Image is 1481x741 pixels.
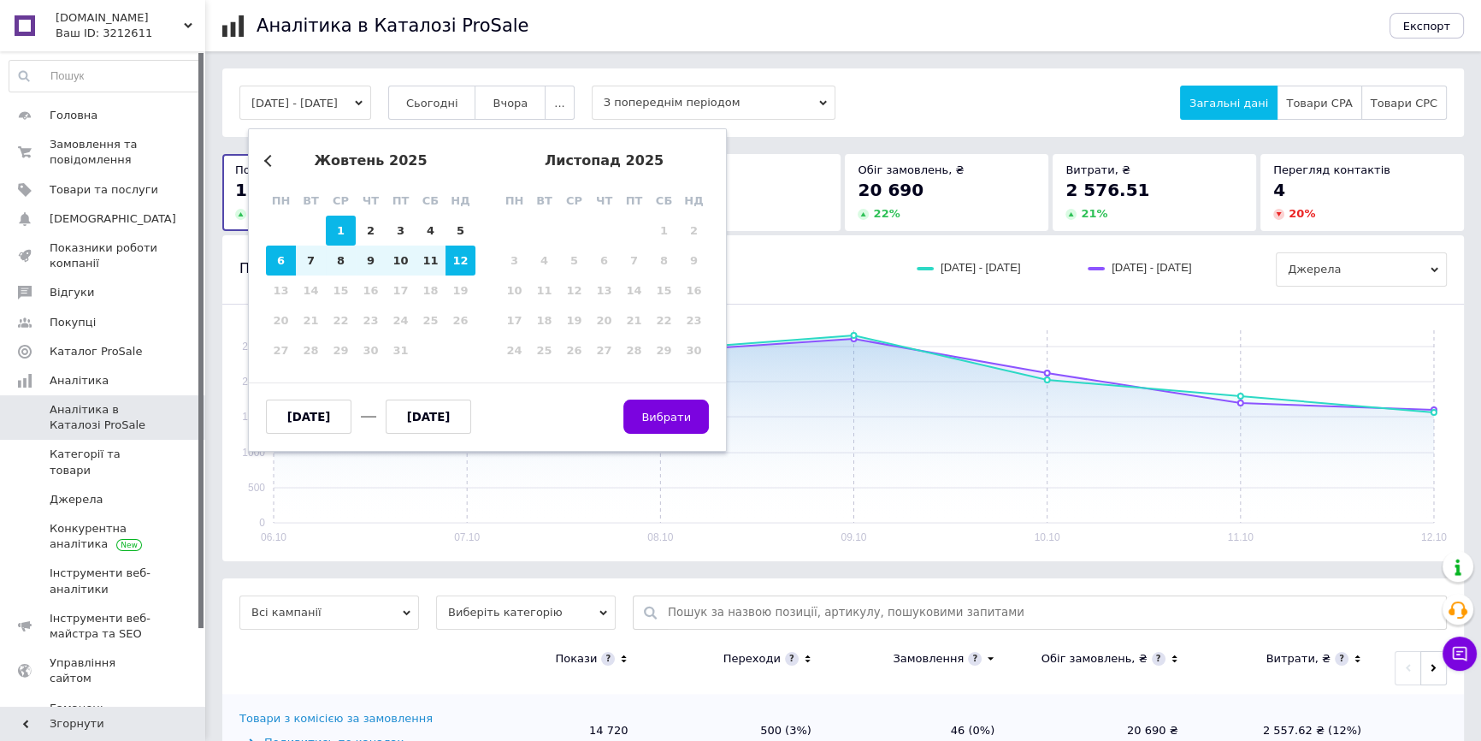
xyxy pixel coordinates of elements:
span: Аналітика [50,373,109,388]
span: Аналітика в Каталозі ProSale [50,402,158,433]
div: сб [416,186,445,216]
div: Not available субота, 22-е листопада 2025 р. [649,305,679,335]
span: ... [554,97,564,110]
div: Choose понеділок, 6-е жовтня 2025 р. [266,246,296,276]
div: Not available неділя, 30-е листопада 2025 р. [679,335,709,365]
div: Not available вівторок, 28-е жовтня 2025 р. [296,335,326,365]
span: Покупці [50,315,96,330]
span: Товари CPC [1371,97,1437,110]
div: Not available четвер, 20-е листопада 2025 р. [589,305,619,335]
div: вт [296,186,326,216]
div: листопад 2025 [499,153,709,169]
button: Товари CPA [1277,86,1361,120]
div: чт [589,186,619,216]
div: Choose п’ятниця, 3-є жовтня 2025 р. [386,216,416,246]
div: пт [386,186,416,216]
div: Not available п’ятниця, 31-е жовтня 2025 р. [386,335,416,365]
div: Not available середа, 19-е листопада 2025 р. [559,305,589,335]
div: Choose неділя, 12-е жовтня 2025 р. [445,246,475,276]
div: month 2025-10 [266,216,475,365]
span: Каталог ProSale [50,344,142,359]
div: нд [445,186,475,216]
button: Загальні дані [1180,86,1277,120]
div: Not available субота, 25-е жовтня 2025 р. [416,305,445,335]
span: Покази [235,163,277,176]
span: 20 690 [858,180,923,200]
span: Витрати, ₴ [1065,163,1130,176]
div: сб [649,186,679,216]
span: Виберіть категорію [436,596,616,630]
span: Конкурентна аналітика [50,521,158,552]
div: Not available четвер, 30-е жовтня 2025 р. [356,335,386,365]
span: 20 % [1289,207,1315,220]
div: Not available п’ятниця, 21-е листопада 2025 р. [619,305,649,335]
div: Not available неділя, 16-е листопада 2025 р. [679,276,709,305]
span: Перегляд контактів [1273,163,1390,176]
span: Замовлення та повідомлення [50,137,158,168]
div: пн [266,186,296,216]
div: Not available четвер, 6-е листопада 2025 р. [589,246,619,276]
text: 07.10 [454,531,480,543]
div: жовтень 2025 [266,153,475,169]
span: 12a.in.ua [56,10,184,26]
div: Витрати, ₴ [1266,651,1331,667]
div: Not available понеділок, 20-е жовтня 2025 р. [266,305,296,335]
text: 12.10 [1421,531,1447,543]
div: Choose середа, 8-е жовтня 2025 р. [326,246,356,276]
div: вт [529,186,559,216]
span: Управління сайтом [50,655,158,686]
div: Not available п’ятниця, 24-е жовтня 2025 р. [386,305,416,335]
div: Замовлення [893,651,964,667]
span: 15 751 [235,180,301,200]
button: Вчора [475,86,546,120]
span: [DEMOGRAPHIC_DATA] [50,211,176,227]
span: Категорії та товари [50,447,158,477]
div: пт [619,186,649,216]
div: пн [499,186,529,216]
span: Показники роботи компанії [50,240,158,271]
div: Not available неділя, 9-е листопада 2025 р. [679,246,709,276]
span: Загальні дані [1189,97,1268,110]
div: Not available четвер, 27-е листопада 2025 р. [589,335,619,365]
div: Not available неділя, 19-е жовтня 2025 р. [445,276,475,305]
span: 21 % [1081,207,1107,220]
span: Обіг замовлень, ₴ [858,163,964,176]
button: Previous Month [264,155,276,167]
span: Експорт [1403,20,1451,33]
button: [DATE] - [DATE] [239,86,371,120]
div: Not available субота, 18-е жовтня 2025 р. [416,276,445,305]
span: Джерела [1276,252,1447,287]
div: Not available п’ятниця, 17-е жовтня 2025 р. [386,276,416,305]
div: Not available середа, 26-е листопада 2025 р. [559,335,589,365]
div: Not available середа, 5-е листопада 2025 р. [559,246,589,276]
button: Товари CPC [1361,86,1447,120]
span: Інструменти веб-майстра та SEO [50,611,158,642]
div: Not available субота, 8-е листопада 2025 р. [649,246,679,276]
div: Not available вівторок, 14-е жовтня 2025 р. [296,276,326,305]
div: Not available п’ятниця, 28-е листопада 2025 р. [619,335,649,365]
div: Обіг замовлень, ₴ [1041,651,1148,667]
input: Пошук [9,61,201,92]
div: нд [679,186,709,216]
div: Not available вівторок, 18-е листопада 2025 р. [529,305,559,335]
div: Not available понеділок, 27-е жовтня 2025 р. [266,335,296,365]
div: Ваш ID: 3212611 [56,26,205,41]
div: Not available середа, 12-е листопада 2025 р. [559,276,589,305]
div: Not available четвер, 23-є жовтня 2025 р. [356,305,386,335]
span: Інструменти веб-аналітики [50,566,158,596]
div: Choose неділя, 5-е жовтня 2025 р. [445,216,475,246]
h1: Аналітика в Каталозі ProSale [257,15,528,36]
div: Not available понеділок, 3-є листопада 2025 р. [499,246,529,276]
div: Not available четвер, 13-е листопада 2025 р. [589,276,619,305]
span: Сьогодні [406,97,458,110]
text: 500 [248,482,265,494]
span: 22 % [873,207,900,220]
div: Not available п’ятниця, 7-е листопада 2025 р. [619,246,649,276]
div: Not available неділя, 26-е жовтня 2025 р. [445,305,475,335]
text: 10.10 [1035,531,1060,543]
div: Choose четвер, 2-е жовтня 2025 р. [356,216,386,246]
input: Пошук за назвою позиції, артикулу, пошуковими запитами [668,596,1437,629]
div: ср [326,186,356,216]
div: Покази [555,651,597,667]
span: Вибрати [641,411,691,424]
